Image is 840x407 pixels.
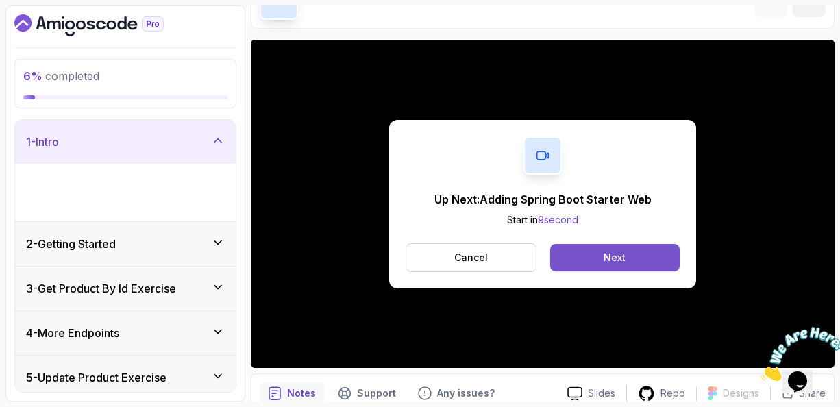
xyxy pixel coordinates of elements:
[23,69,99,83] span: completed
[26,369,166,386] h3: 5 - Update Product Exercise
[799,386,826,400] p: Share
[287,386,316,400] p: Notes
[26,134,59,150] h3: 1 - Intro
[5,5,90,60] img: Chat attention grabber
[251,40,835,368] iframe: 1 - Build Overview
[26,236,116,252] h3: 2 - Getting Started
[755,321,840,386] iframe: chat widget
[434,191,652,208] p: Up Next: Adding Spring Boot Starter Web
[406,243,536,272] button: Cancel
[410,382,503,404] button: Feedback button
[454,251,488,264] p: Cancel
[538,214,578,225] span: 9 second
[660,386,685,400] p: Repo
[260,382,324,404] button: notes button
[14,14,195,36] a: Dashboard
[26,325,119,341] h3: 4 - More Endpoints
[723,386,759,400] p: Designs
[15,311,236,355] button: 4-More Endpoints
[550,244,680,271] button: Next
[5,5,11,17] span: 1
[330,382,404,404] button: Support button
[627,385,696,402] a: Repo
[23,69,42,83] span: 6 %
[15,356,236,399] button: 5-Update Product Exercise
[15,222,236,266] button: 2-Getting Started
[15,267,236,310] button: 3-Get Product By Id Exercise
[357,386,396,400] p: Support
[588,386,615,400] p: Slides
[15,120,236,164] button: 1-Intro
[770,386,826,400] button: Share
[437,386,495,400] p: Any issues?
[26,280,176,297] h3: 3 - Get Product By Id Exercise
[556,386,626,401] a: Slides
[604,251,626,264] div: Next
[434,213,652,227] p: Start in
